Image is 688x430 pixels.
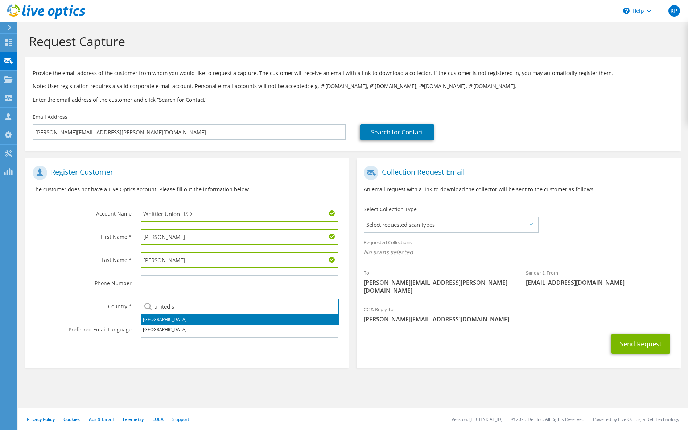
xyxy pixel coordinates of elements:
li: © 2025 Dell Inc. All Rights Reserved [511,416,584,422]
li: Powered by Live Optics, a Dell Technology [593,416,679,422]
label: Preferred Email Language [33,322,132,333]
li: Version: [TECHNICAL_ID] [452,416,503,422]
p: An email request with a link to download the collector will be sent to the customer as follows. [364,185,673,193]
span: KP [668,5,680,17]
a: Support [172,416,189,422]
a: Privacy Policy [27,416,55,422]
div: Sender & From [519,265,681,290]
div: CC & Reply To [357,302,680,327]
label: Phone Number [33,275,132,287]
span: [EMAIL_ADDRESS][DOMAIN_NAME] [526,279,673,287]
label: Select Collection Type [364,206,417,213]
div: Requested Collections [357,235,680,262]
li: [GEOGRAPHIC_DATA] [141,325,339,335]
button: Send Request [611,334,670,354]
li: [GEOGRAPHIC_DATA] [141,314,339,325]
label: Account Name [33,206,132,217]
a: Telemetry [122,416,144,422]
svg: \n [623,8,630,14]
a: Search for Contact [360,124,434,140]
label: First Name * [33,229,132,241]
label: Email Address [33,113,67,121]
label: Last Name * [33,252,132,264]
p: The customer does not have a Live Optics account. Please fill out the information below. [33,185,342,193]
h3: Enter the email address of the customer and click “Search for Contact”. [33,96,673,104]
p: Provide the email address of the customer from whom you would like to request a capture. The cust... [33,69,673,77]
div: To [357,265,519,298]
p: Note: User registration requires a valid corporate e-mail account. Personal e-mail accounts will ... [33,82,673,90]
span: No scans selected [364,248,673,256]
a: Cookies [63,416,80,422]
h1: Collection Request Email [364,166,670,180]
h1: Register Customer [33,166,338,180]
span: Select requested scan types [364,217,537,232]
label: Country * [33,299,132,310]
a: Ads & Email [89,416,114,422]
span: [PERSON_NAME][EMAIL_ADDRESS][DOMAIN_NAME] [364,315,673,323]
h1: Request Capture [29,34,673,49]
span: [PERSON_NAME][EMAIL_ADDRESS][PERSON_NAME][DOMAIN_NAME] [364,279,511,295]
a: EULA [152,416,164,422]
